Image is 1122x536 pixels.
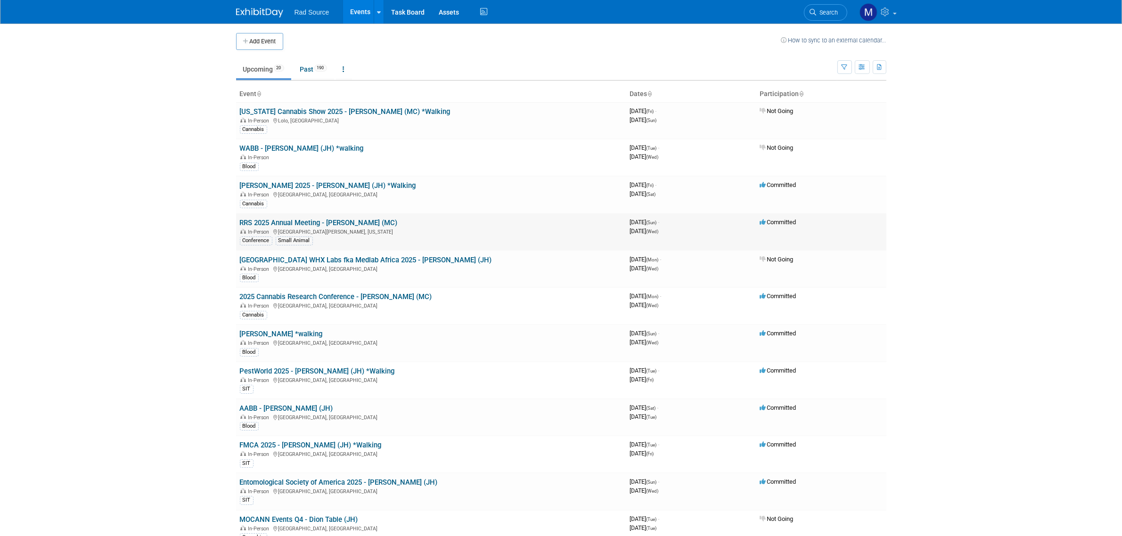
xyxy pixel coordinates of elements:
span: [DATE] [630,301,659,309]
img: In-Person Event [240,526,246,530]
a: MOCANN Events Q4 - Dion Table (JH) [240,515,358,524]
span: In-Person [248,229,272,235]
span: In-Person [248,303,272,309]
span: (Wed) [647,229,659,234]
div: SIT [240,385,254,393]
th: Dates [626,86,756,102]
a: Sort by Event Name [257,90,262,97]
span: (Tue) [647,146,657,151]
div: [GEOGRAPHIC_DATA], [GEOGRAPHIC_DATA] [240,413,622,421]
span: 20 [274,65,284,72]
span: [DATE] [630,256,662,263]
span: In-Person [248,154,272,161]
span: - [658,478,660,485]
a: [PERSON_NAME] 2025 - [PERSON_NAME] (JH) *Walking [240,181,416,190]
span: (Fri) [647,377,654,382]
span: [DATE] [630,292,662,300]
span: (Sun) [647,331,657,336]
span: [DATE] [630,144,660,151]
span: [DATE] [630,367,660,374]
div: [GEOGRAPHIC_DATA], [GEOGRAPHIC_DATA] [240,190,622,198]
div: [GEOGRAPHIC_DATA], [GEOGRAPHIC_DATA] [240,450,622,457]
span: [DATE] [630,107,657,114]
a: How to sync to an external calendar... [781,37,886,44]
img: In-Person Event [240,303,246,308]
span: In-Person [248,526,272,532]
img: In-Person Event [240,266,246,271]
a: Search [804,4,847,21]
img: In-Person Event [240,154,246,159]
div: Blood [240,422,259,430]
a: Past190 [293,60,334,78]
div: Small Animal [276,236,313,245]
div: [GEOGRAPHIC_DATA], [GEOGRAPHIC_DATA] [240,301,622,309]
span: (Wed) [647,303,659,308]
span: [DATE] [630,515,660,522]
span: (Sat) [647,406,656,411]
div: Cannabis [240,125,267,134]
a: Sort by Start Date [647,90,652,97]
div: Cannabis [240,200,267,208]
span: Not Going [760,256,794,263]
img: In-Person Event [240,414,246,419]
button: Add Event [236,33,283,50]
a: [PERSON_NAME] *walking [240,330,323,338]
span: - [657,404,659,411]
span: (Fri) [647,451,654,456]
img: In-Person Event [240,192,246,196]
a: [US_STATE] Cannabis Show 2025 - [PERSON_NAME] (MC) *Walking [240,107,450,116]
span: - [658,219,660,226]
span: - [655,181,657,188]
span: 190 [314,65,327,72]
a: Upcoming20 [236,60,291,78]
span: [DATE] [630,450,654,457]
a: [GEOGRAPHIC_DATA] WHX Labs fka Medlab Africa 2025 - [PERSON_NAME] (JH) [240,256,492,264]
img: In-Person Event [240,488,246,493]
span: - [655,107,657,114]
img: In-Person Event [240,118,246,122]
span: [DATE] [630,265,659,272]
div: [GEOGRAPHIC_DATA], [GEOGRAPHIC_DATA] [240,524,622,532]
div: Conference [240,236,272,245]
div: [GEOGRAPHIC_DATA], [GEOGRAPHIC_DATA] [240,487,622,495]
span: Committed [760,367,796,374]
span: (Wed) [647,266,659,271]
span: Not Going [760,144,794,151]
span: (Fri) [647,183,654,188]
span: (Sun) [647,118,657,123]
span: - [658,144,660,151]
span: Committed [760,404,796,411]
span: (Mon) [647,294,659,299]
span: [DATE] [630,330,660,337]
span: Committed [760,330,796,337]
span: (Sun) [647,220,657,225]
a: 2025 Cannabis Research Conference - [PERSON_NAME] (MC) [240,292,432,301]
div: Blood [240,348,259,357]
span: Committed [760,478,796,485]
img: In-Person Event [240,229,246,234]
span: Not Going [760,515,794,522]
span: (Wed) [647,340,659,345]
span: (Tue) [647,517,657,522]
span: [DATE] [630,190,656,197]
span: [DATE] [630,524,657,531]
span: In-Person [248,488,272,495]
div: Cannabis [240,311,267,319]
span: (Sat) [647,192,656,197]
a: AABB - [PERSON_NAME] (JH) [240,404,333,413]
span: [DATE] [630,376,654,383]
span: [DATE] [630,478,660,485]
img: In-Person Event [240,377,246,382]
span: - [658,367,660,374]
div: SIT [240,496,254,504]
span: - [660,256,662,263]
span: (Tue) [647,442,657,447]
span: - [658,515,660,522]
span: In-Person [248,340,272,346]
div: [GEOGRAPHIC_DATA], [GEOGRAPHIC_DATA] [240,376,622,383]
span: Committed [760,441,796,448]
span: Committed [760,292,796,300]
span: [DATE] [630,413,657,420]
span: [DATE] [630,487,659,494]
img: Melissa Conboy [860,3,877,21]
